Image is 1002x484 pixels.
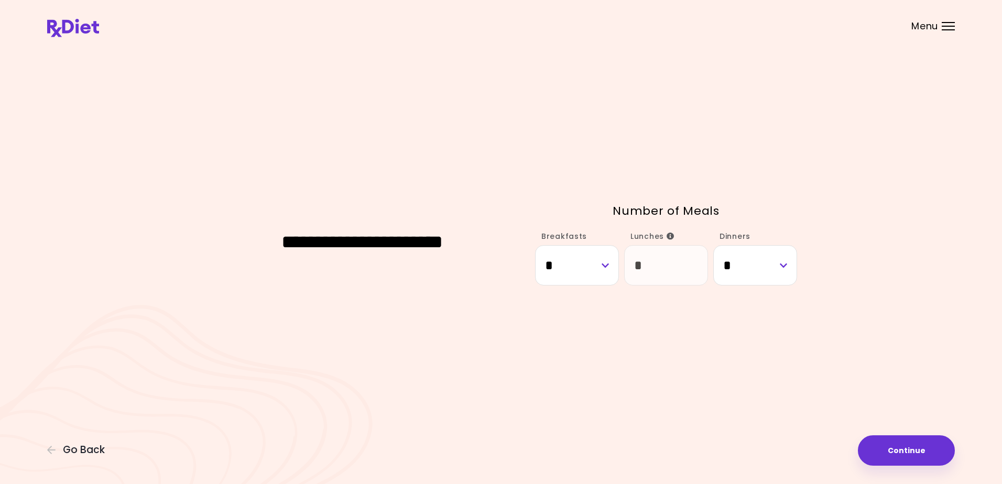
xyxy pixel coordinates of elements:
[630,231,674,241] span: Lunches
[858,435,955,466] button: Continue
[47,444,110,456] button: Go Back
[47,19,99,37] img: RxDiet
[667,233,674,240] i: Info
[911,21,938,31] span: Menu
[535,201,797,221] p: Number of Meals
[63,444,105,456] span: Go Back
[713,231,750,241] label: Dinners
[535,231,587,241] label: Breakfasts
